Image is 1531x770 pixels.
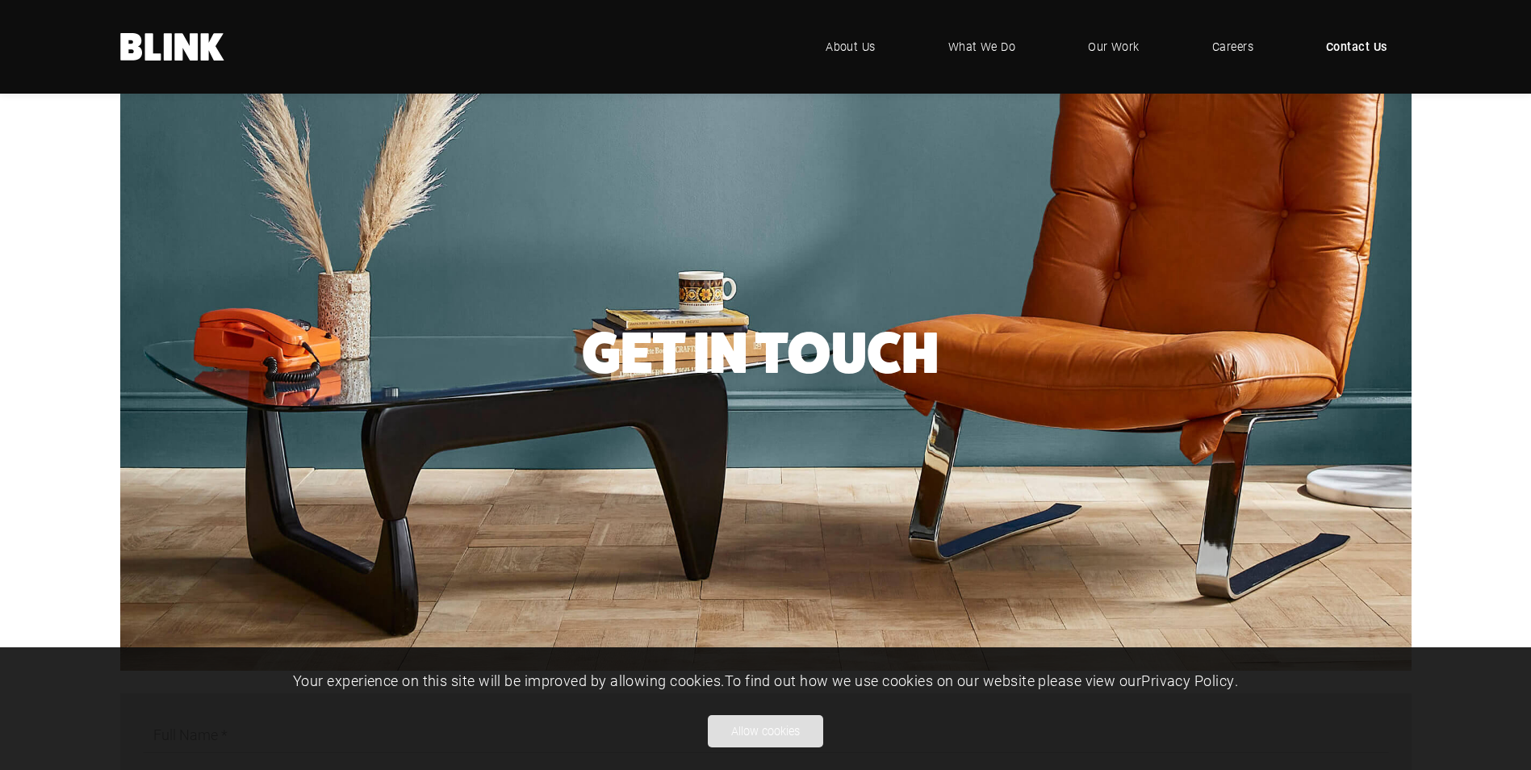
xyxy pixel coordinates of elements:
span: Your experience on this site will be improved by allowing cookies. To find out how we use cookies... [293,671,1238,690]
a: About Us [801,23,900,71]
span: About Us [826,38,876,56]
li: 1 of 1 [109,36,1412,671]
a: Home [120,33,225,61]
img: Contact Us [120,36,1412,671]
h2: Get In Touch [582,329,939,379]
a: Our Work [1064,23,1164,71]
span: Contact Us [1326,38,1387,56]
a: Careers [1188,23,1278,71]
span: Careers [1212,38,1253,56]
a: Contact Us [1302,23,1412,71]
span: What We Do [948,38,1016,56]
button: Allow cookies [708,715,823,747]
span: Our Work [1088,38,1140,56]
a: What We Do [924,23,1040,71]
a: Privacy Policy [1141,671,1234,690]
